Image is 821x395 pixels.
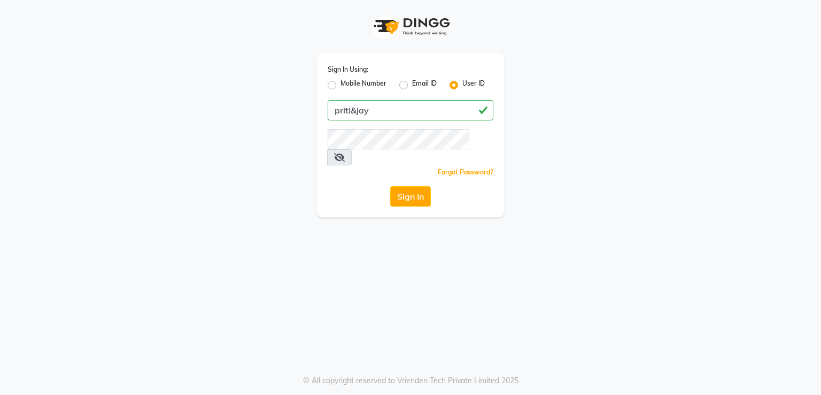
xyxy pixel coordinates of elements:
[340,79,386,92] label: Mobile Number
[462,79,485,92] label: User ID
[328,65,368,74] label: Sign In Using:
[438,168,493,176] a: Forgot Password?
[412,79,437,92] label: Email ID
[328,100,493,120] input: Username
[368,11,453,42] img: logo1.svg
[390,186,431,207] button: Sign In
[328,129,469,149] input: Username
